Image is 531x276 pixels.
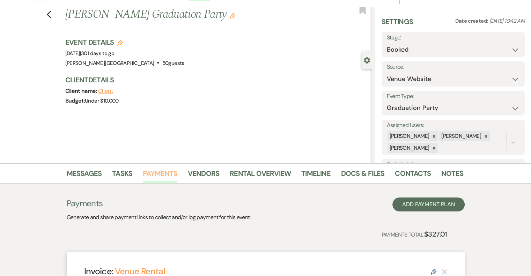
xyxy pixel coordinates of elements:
[230,13,235,19] button: Edit
[387,62,519,72] label: Source:
[455,17,489,24] span: Date created:
[489,17,525,24] span: [DATE] 10:42 AM
[387,160,519,170] label: Task List(s):
[301,168,331,183] a: Timeline
[67,213,251,222] p: Generate and share payment links to collect and/or log payment for this event.
[388,143,430,153] div: [PERSON_NAME]
[65,75,365,85] h3: Client Details
[85,97,119,104] span: Under $10,000
[439,131,482,141] div: [PERSON_NAME]
[65,60,154,67] span: [PERSON_NAME][GEOGRAPHIC_DATA]
[395,168,431,183] a: Contacts
[441,168,463,183] a: Notes
[80,50,114,57] span: |
[388,131,430,141] div: [PERSON_NAME]
[382,229,447,240] p: Payments Total:
[392,197,465,211] button: Add Payment Plan
[424,230,447,239] strong: $327.01
[112,168,132,183] a: Tasks
[230,168,291,183] a: Rental Overview
[65,87,98,95] span: Client name:
[98,88,113,94] button: Client
[65,37,184,47] h3: Event Details
[65,50,115,57] span: [DATE]
[442,269,447,275] button: This payment plan cannot be deleted because it contains links that have been paid through Weven’s...
[67,168,102,183] a: Messages
[341,168,384,183] a: Docs & Files
[387,33,519,43] label: Stage:
[143,168,177,183] a: Payments
[81,50,114,57] span: 301 days to go
[67,197,251,209] h3: Payments
[364,57,370,63] button: Close lead details
[162,60,184,67] span: 50 guests
[387,91,519,102] label: Event Type:
[387,120,519,130] label: Assigned Users:
[65,6,308,23] h1: [PERSON_NAME] Graduation Party
[382,17,413,32] h3: Settings
[65,97,85,104] span: Budget:
[188,168,219,183] a: Vendors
